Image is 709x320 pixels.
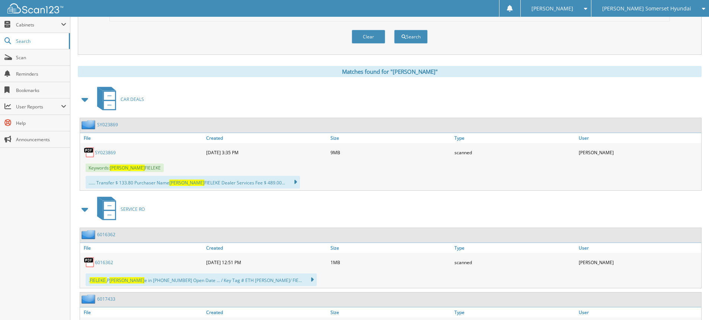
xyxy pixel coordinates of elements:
[394,30,428,44] button: Search
[16,136,66,143] span: Announcements
[577,145,701,160] div: [PERSON_NAME]
[672,284,709,320] iframe: Chat Widget
[453,145,577,160] div: scanned
[329,255,453,270] div: 1MB
[86,176,300,188] div: ...... Transfer $ 133.80 Purchaser Name FIELEKE Dealer Services Fee $ 489.00...
[80,133,204,143] a: File
[95,259,113,266] a: 6016362
[16,71,66,77] span: Reminders
[97,121,118,128] a: SY023869
[204,243,329,253] a: Created
[86,164,164,172] span: Keywords: FIELEKE
[86,273,317,286] div: . P e in [PHONE_NUMBER] Open Date ... / Key Tag # ETH [PERSON_NAME]/ FIE...
[97,296,115,302] a: 6017433
[453,307,577,317] a: Type
[531,6,573,11] span: [PERSON_NAME]
[169,180,204,186] span: [PERSON_NAME]
[329,307,453,317] a: Size
[95,149,116,156] a: SY023869
[7,3,63,13] img: scan123-logo-white.svg
[78,66,702,77] div: Matches found for "[PERSON_NAME]"
[204,255,329,270] div: [DATE] 12:51 PM
[109,277,144,283] span: [PERSON_NAME]
[16,38,65,44] span: Search
[204,307,329,317] a: Created
[82,294,97,304] img: folder2.png
[329,243,453,253] a: Size
[16,120,66,126] span: Help
[16,54,66,61] span: Scan
[577,133,701,143] a: User
[82,120,97,129] img: folder2.png
[84,257,95,268] img: PDF.png
[121,206,145,212] span: SERVICE RO
[16,22,61,28] span: Cabinets
[93,85,144,114] a: CAR DEALS
[121,96,144,102] span: CAR DEALS
[93,194,145,224] a: SERVICE RO
[577,255,701,270] div: [PERSON_NAME]
[82,230,97,239] img: folder2.png
[16,87,66,94] span: Bookmarks
[329,133,453,143] a: Size
[577,307,701,317] a: User
[80,307,204,317] a: File
[329,145,453,160] div: 9MB
[80,243,204,253] a: File
[16,104,61,110] span: User Reports
[97,231,115,238] a: 6016362
[453,243,577,253] a: Type
[453,255,577,270] div: scanned
[453,133,577,143] a: Type
[204,133,329,143] a: Created
[602,6,691,11] span: [PERSON_NAME] Somerset Hyundai
[577,243,701,253] a: User
[110,165,145,171] span: [PERSON_NAME]
[84,147,95,158] img: PDF.png
[90,277,107,283] span: FIELEKE,
[204,145,329,160] div: [DATE] 3:35 PM
[352,30,385,44] button: Clear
